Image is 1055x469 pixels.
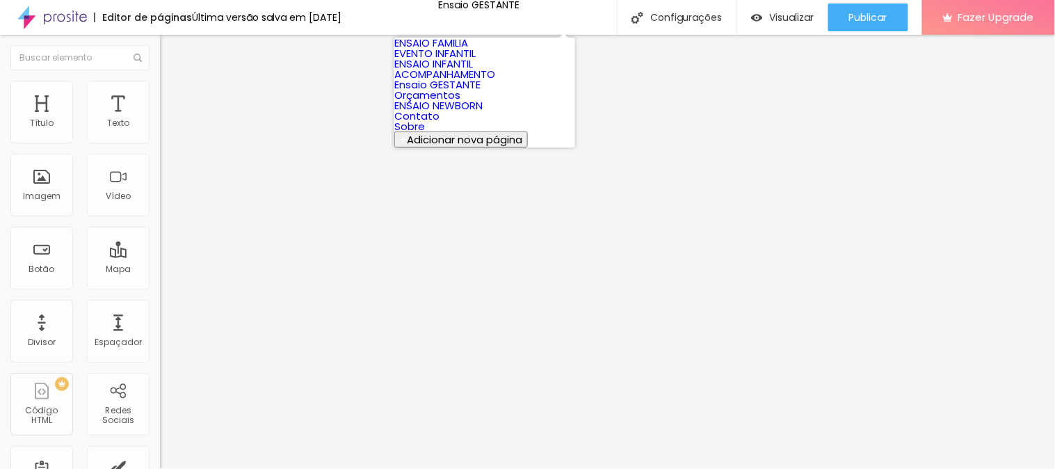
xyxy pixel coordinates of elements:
[394,35,468,50] a: ENSAIO FAMILIA
[30,118,54,128] div: Título
[106,191,131,201] div: Vídeo
[107,118,129,128] div: Texto
[770,12,814,23] span: Visualizar
[94,13,192,22] div: Editor de páginas
[849,12,887,23] span: Publicar
[407,132,522,147] span: Adicionar nova página
[394,56,473,71] a: ENSAIO INFANTIL
[394,98,483,113] a: ENSAIO NEWBORN
[160,35,1055,469] iframe: Editor
[394,77,481,92] a: Ensaio GESTANTE
[10,45,150,70] input: Buscar elemento
[394,88,460,102] a: Orçamentos
[631,12,643,24] img: Icone
[394,109,440,123] a: Contato
[394,119,425,134] a: Sobre
[958,11,1034,23] span: Fazer Upgrade
[14,406,69,426] div: Código HTML
[90,406,145,426] div: Redes Sociais
[23,191,61,201] div: Imagem
[828,3,908,31] button: Publicar
[134,54,142,62] img: Icone
[394,132,528,148] button: Adicionar nova página
[394,67,495,81] a: ACOMPANHAMENTO
[95,337,142,347] div: Espaçador
[737,3,828,31] button: Visualizar
[751,12,763,24] img: view-1.svg
[29,264,55,274] div: Botão
[192,13,341,22] div: Última versão salva em [DATE]
[28,337,56,347] div: Divisor
[106,264,131,274] div: Mapa
[394,46,476,61] a: EVENTO INFANTIL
